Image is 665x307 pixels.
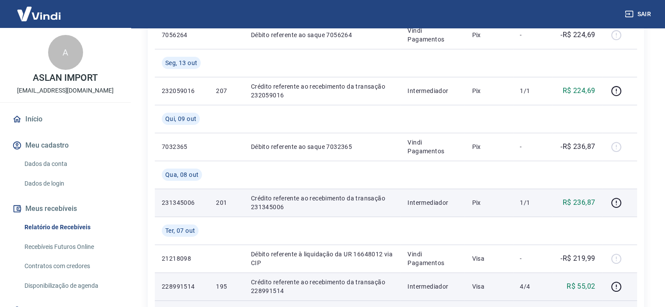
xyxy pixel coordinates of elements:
[165,170,198,179] span: Qua, 08 out
[21,257,120,275] a: Contratos com credores
[21,238,120,256] a: Recebíveis Futuros Online
[10,0,67,27] img: Vindi
[10,110,120,129] a: Início
[21,155,120,173] a: Dados da conta
[21,218,120,236] a: Relatório de Recebíveis
[162,198,202,207] p: 231345006
[520,142,546,151] p: -
[162,254,202,263] p: 21218098
[216,282,237,291] p: 195
[472,31,506,39] p: Pix
[162,31,202,39] p: 7056264
[563,197,595,208] p: R$ 236,87
[407,26,458,44] p: Vindi Pagamentos
[472,142,506,151] p: Pix
[472,198,506,207] p: Pix
[520,31,546,39] p: -
[472,282,506,291] p: Visa
[251,278,393,295] p: Crédito referente ao recebimento da transação 228991514
[251,194,393,211] p: Crédito referente ao recebimento da transação 231345006
[251,31,393,39] p: Débito referente ao saque 7056264
[563,86,595,96] p: R$ 224,69
[251,142,393,151] p: Débito referente ao saque 7032365
[567,281,595,292] p: R$ 55,02
[216,198,237,207] p: 201
[407,138,458,155] p: Vindi Pagamentos
[17,86,114,95] p: [EMAIL_ADDRESS][DOMAIN_NAME]
[561,141,595,152] p: -R$ 236,87
[472,86,506,95] p: Pix
[561,30,595,40] p: -R$ 224,69
[520,86,546,95] p: 1/1
[561,253,595,264] p: -R$ 219,99
[162,282,202,291] p: 228991514
[33,73,97,83] p: ASLAN IMPORT
[520,282,546,291] p: 4/4
[407,282,458,291] p: Intermediador
[165,59,197,67] span: Seg, 13 out
[407,86,458,95] p: Intermediador
[21,277,120,295] a: Disponibilização de agenda
[251,250,393,267] p: Débito referente à liquidação da UR 16648012 via CIP
[162,142,202,151] p: 7032365
[407,198,458,207] p: Intermediador
[21,175,120,193] a: Dados de login
[165,114,196,123] span: Qui, 09 out
[407,250,458,267] p: Vindi Pagamentos
[520,198,546,207] p: 1/1
[10,136,120,155] button: Meu cadastro
[216,86,237,95] p: 207
[165,226,195,235] span: Ter, 07 out
[48,35,83,70] div: A
[472,254,506,263] p: Visa
[10,199,120,218] button: Meus recebíveis
[623,6,655,22] button: Sair
[520,254,546,263] p: -
[251,82,393,100] p: Crédito referente ao recebimento da transação 232059016
[162,86,202,95] p: 232059016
